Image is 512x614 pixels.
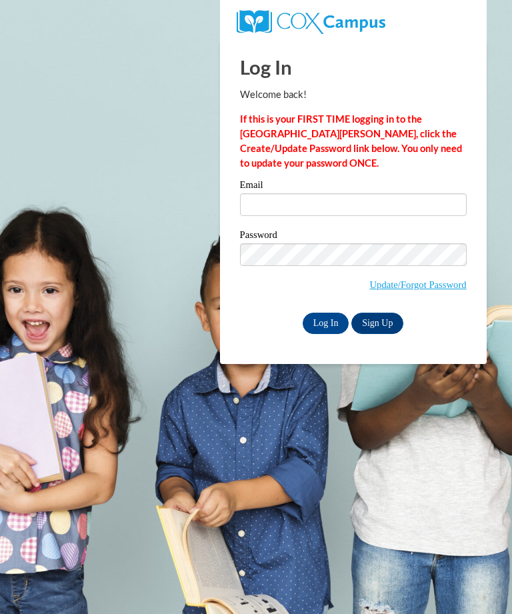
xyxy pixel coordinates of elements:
[303,313,349,334] input: Log In
[240,230,467,243] label: Password
[351,313,403,334] a: Sign Up
[240,180,467,193] label: Email
[240,113,462,169] strong: If this is your FIRST TIME logging in to the [GEOGRAPHIC_DATA][PERSON_NAME], click the Create/Upd...
[237,15,385,27] a: COX Campus
[240,87,467,102] p: Welcome back!
[237,10,385,34] img: COX Campus
[240,53,467,81] h1: Log In
[370,279,467,290] a: Update/Forgot Password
